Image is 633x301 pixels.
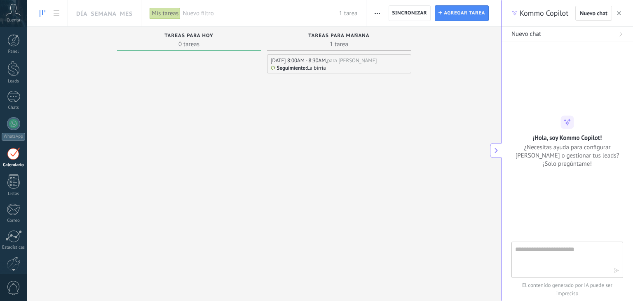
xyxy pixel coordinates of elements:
div: Mis tareas [150,7,181,19]
button: Nuevo chat [575,6,612,21]
span: Nuevo chat [511,30,541,38]
div: [DATE] 8:00AM - 8:30AM, [271,57,327,64]
div: Chats [2,105,26,111]
div: Leads [2,79,26,84]
h2: ¡Hola, soy Kommo Copilot! [533,134,602,142]
div: para [PERSON_NAME] [327,57,377,64]
span: Kommo Copilot [520,8,568,18]
button: Nuevo chat [502,27,633,42]
span: El contenido generado por IA puede ser impreciso [511,281,623,298]
p: Seguimiento [277,65,306,71]
div: Estadísticas [2,245,26,250]
span: 0 tareas [121,40,257,48]
p: La birria [307,64,326,71]
span: Tareas para hoy [164,33,213,39]
div: Calendario [2,162,26,168]
div: : [271,65,307,71]
div: WhatsApp [2,133,25,141]
span: Sincronizar [392,11,427,16]
span: Nuevo filtro [183,9,339,17]
span: Nuevo chat [580,10,607,16]
span: ¿Necesitas ayuda para configurar [PERSON_NAME] o gestionar tus leads? ¡Solo pregúntame! [511,143,623,168]
span: Cuenta [7,18,20,23]
a: To-do line [35,5,49,21]
span: Tareas para mañana [308,33,370,39]
div: Correo [2,218,26,223]
a: To-do list [49,5,63,21]
span: 1 tarea [271,40,407,48]
button: Sincronizar [389,5,431,21]
button: Agregar tarea [435,5,489,21]
div: Tareas para hoy [121,33,257,40]
span: 1 tarea [339,9,358,17]
span: Agregar tarea [444,6,485,21]
div: Tareas para mañana [271,33,407,40]
div: Listas [2,191,26,197]
div: Panel [2,49,26,54]
button: Más [371,5,383,21]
